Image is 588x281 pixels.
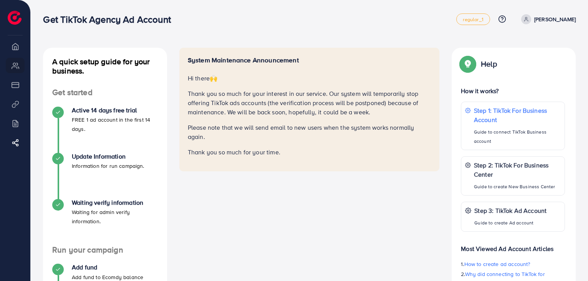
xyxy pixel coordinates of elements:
a: [PERSON_NAME] [518,14,576,24]
h4: Run your campaign [43,245,167,255]
span: regular_1 [463,17,483,22]
p: Information for run campaign. [72,161,144,171]
a: regular_1 [456,13,490,25]
p: Please note that we will send email to new users when the system works normally again. [188,123,431,141]
li: Waiting verify information [43,199,167,245]
p: [PERSON_NAME] [534,15,576,24]
p: Thank you so much for your time. [188,147,431,157]
h4: Add fund [72,264,143,271]
li: Active 14 days free trial [43,107,167,153]
h4: Active 14 days free trial [72,107,158,114]
p: Hi there [188,74,431,83]
h4: Update Information [72,153,144,160]
h4: Waiting verify information [72,199,158,206]
h4: A quick setup guide for your business. [43,57,167,75]
h3: Get TikTok Agency Ad Account [43,14,177,25]
p: FREE 1 ad account in the first 14 days. [72,115,158,134]
h5: System Maintenance Announcement [188,56,431,64]
li: Update Information [43,153,167,199]
h4: Get started [43,88,167,97]
p: Waiting for admin verify information. [72,207,158,226]
img: logo [8,11,22,25]
p: Thank you so much for your interest in our service. Our system will temporarily stop offering Tik... [188,89,431,117]
iframe: Chat [420,33,582,275]
span: 🙌 [210,74,217,82]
